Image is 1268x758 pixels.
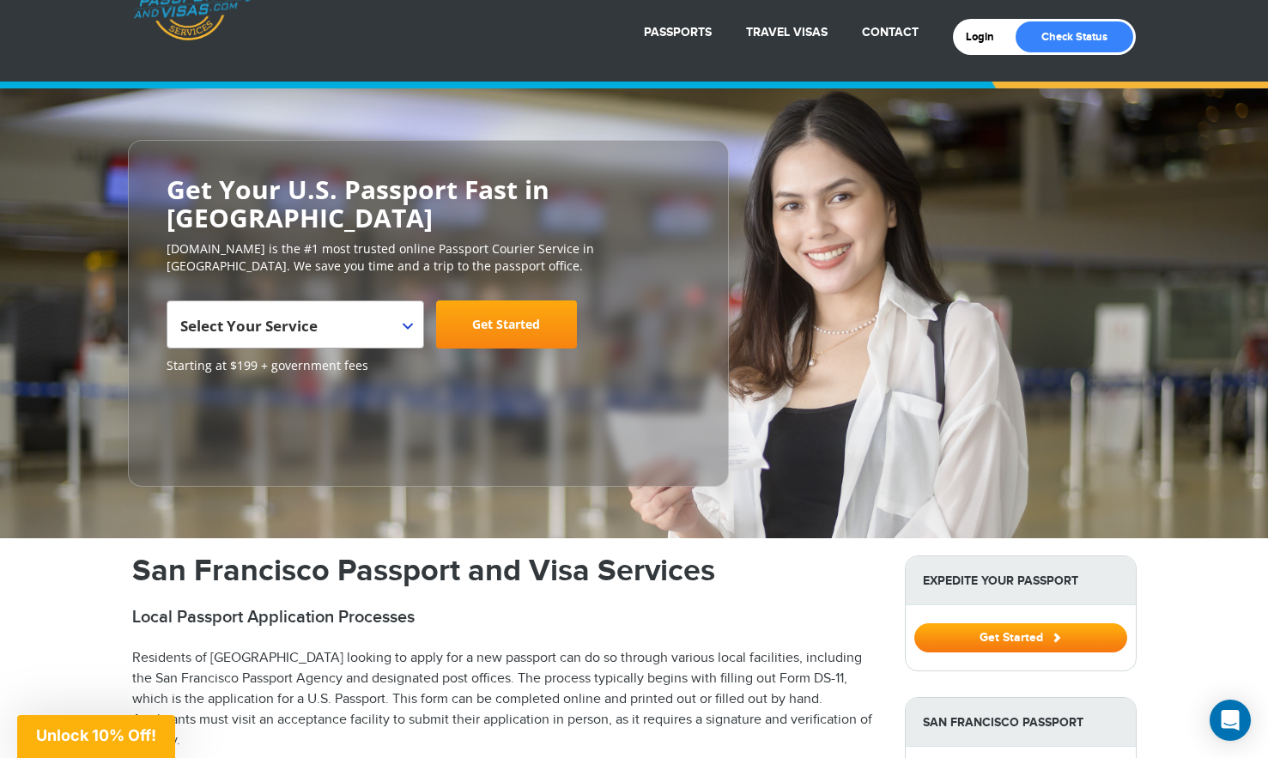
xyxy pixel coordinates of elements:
[167,357,690,374] span: Starting at $199 + government fees
[436,300,577,349] a: Get Started
[132,555,879,586] h1: San Francisco Passport and Visa Services
[914,623,1127,652] button: Get Started
[132,607,879,628] h2: Local Passport Application Processes
[167,175,690,232] h2: Get Your U.S. Passport Fast in [GEOGRAPHIC_DATA]
[167,240,690,275] p: [DOMAIN_NAME] is the #1 most trusted online Passport Courier Service in [GEOGRAPHIC_DATA]. We sav...
[862,25,919,39] a: Contact
[17,715,175,758] div: Unlock 10% Off!
[132,648,879,751] p: Residents of [GEOGRAPHIC_DATA] looking to apply for a new passport can do so through various loca...
[36,726,156,744] span: Unlock 10% Off!
[644,25,712,39] a: Passports
[1210,700,1251,741] div: Open Intercom Messenger
[180,316,318,336] span: Select Your Service
[1016,21,1133,52] a: Check Status
[906,698,1136,747] strong: San Francisco Passport
[966,30,1006,44] a: Login
[180,307,406,355] span: Select Your Service
[914,630,1127,644] a: Get Started
[167,300,424,349] span: Select Your Service
[746,25,828,39] a: Travel Visas
[906,556,1136,605] strong: Expedite Your Passport
[167,383,295,469] iframe: Customer reviews powered by Trustpilot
